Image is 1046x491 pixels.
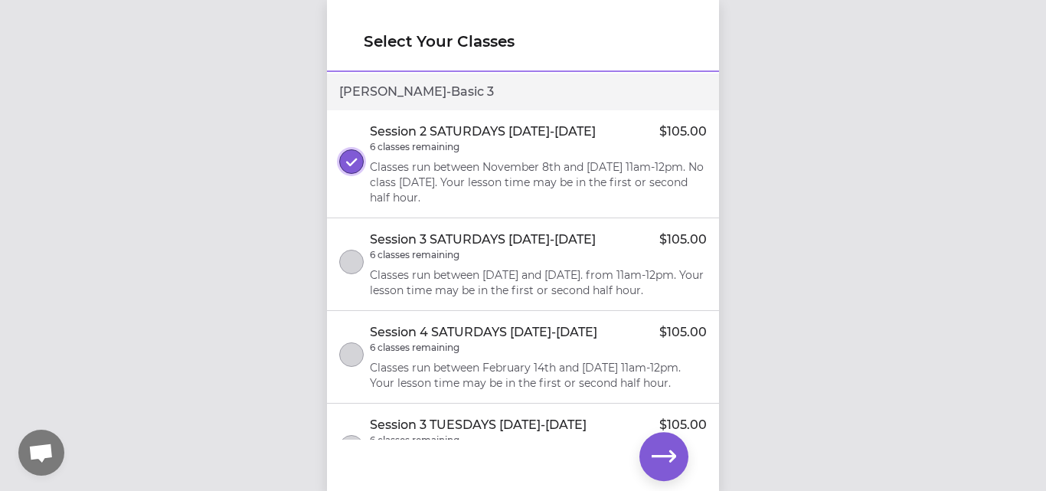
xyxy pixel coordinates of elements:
[370,249,459,261] p: 6 classes remaining
[364,31,682,52] h1: Select Your Classes
[339,342,364,367] button: select class
[370,360,707,391] p: Classes run between February 14th and [DATE] 11am-12pm. Your lesson time may be in the first or s...
[339,435,364,460] button: select class
[659,323,707,342] p: $105.00
[370,159,707,205] p: Classes run between November 8th and [DATE] 11am-12pm. No class [DATE]. Your lesson time may be i...
[659,416,707,434] p: $105.00
[370,416,587,434] p: Session 3 TUESDAYS [DATE]-[DATE]
[659,231,707,249] p: $105.00
[339,149,364,174] button: select class
[659,123,707,141] p: $105.00
[327,74,719,110] div: [PERSON_NAME] - Basic 3
[370,231,596,249] p: Session 3 SATURDAYS [DATE]-[DATE]
[370,342,459,354] p: 6 classes remaining
[18,430,64,476] div: Open chat
[370,123,596,141] p: Session 2 SATURDAYS [DATE]-[DATE]
[339,250,364,274] button: select class
[370,434,459,447] p: 6 classes remaining
[370,323,597,342] p: Session 4 SATURDAYS [DATE]-[DATE]
[370,267,707,298] p: Classes run between [DATE] and [DATE]. from 11am-12pm. Your lesson time may be in the first or se...
[370,141,459,153] p: 6 classes remaining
